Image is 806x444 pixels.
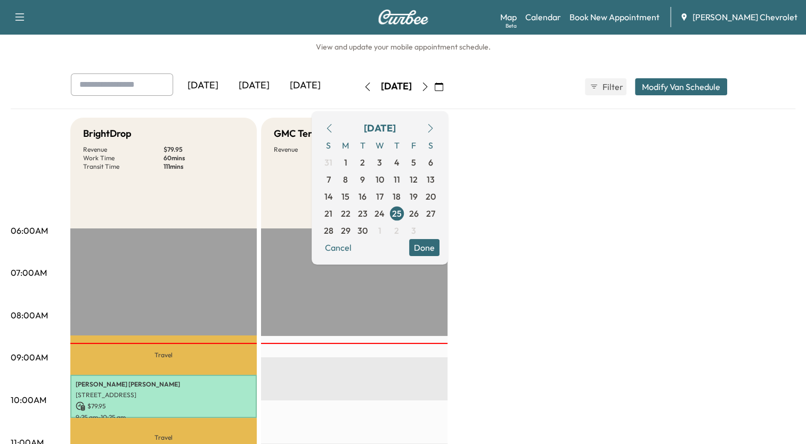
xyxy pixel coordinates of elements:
span: [PERSON_NAME] Chevrolet [693,11,797,23]
span: 21 [324,207,332,220]
p: 111 mins [164,162,244,171]
span: 7 [327,173,331,186]
span: 1 [378,224,381,237]
span: 8 [343,173,348,186]
span: 23 [358,207,368,220]
span: Filter [603,80,622,93]
h5: GMC Terrain [274,126,329,141]
p: [STREET_ADDRESS] [76,391,251,399]
p: 60 mins [164,154,244,162]
div: [DATE] [381,80,412,93]
span: M [337,137,354,154]
span: W [371,137,388,154]
p: 08:00AM [11,309,48,322]
span: 31 [324,156,332,169]
span: T [354,137,371,154]
span: 27 [426,207,435,220]
span: 22 [341,207,351,220]
span: 18 [393,190,401,203]
span: 4 [394,156,400,169]
button: Cancel [320,239,356,256]
span: 2 [394,224,399,237]
div: [DATE] [177,73,229,98]
span: 17 [376,190,384,203]
span: S [422,137,439,154]
p: 07:00AM [11,266,47,279]
p: Work Time [83,154,164,162]
span: 9 [360,173,365,186]
button: Done [409,239,439,256]
span: F [405,137,422,154]
p: [PERSON_NAME] [PERSON_NAME] [76,380,251,389]
span: T [388,137,405,154]
p: $ 79.95 [76,401,251,411]
span: 1 [344,156,347,169]
a: Book New Appointment [569,11,660,23]
div: [DATE] [280,73,331,98]
span: 10 [376,173,384,186]
p: 9:25 am - 10:25 am [76,413,251,422]
a: MapBeta [500,11,517,23]
h6: View and update your mobile appointment schedule. [11,42,795,52]
img: Curbee Logo [378,10,429,24]
span: 5 [411,156,416,169]
div: [DATE] [364,121,396,136]
span: 19 [410,190,418,203]
span: 6 [428,156,433,169]
p: Revenue [83,145,164,154]
div: Beta [506,22,517,30]
span: 20 [426,190,436,203]
span: 30 [357,224,368,237]
button: Modify Van Schedule [635,78,727,95]
p: 09:00AM [11,351,48,364]
span: 14 [324,190,333,203]
span: 15 [341,190,349,203]
p: 06:00AM [11,224,48,237]
span: 16 [359,190,367,203]
span: 28 [324,224,333,237]
span: 3 [411,224,416,237]
p: Travel [70,335,257,375]
span: 26 [409,207,419,220]
div: [DATE] [229,73,280,98]
p: Revenue [274,145,354,154]
span: 29 [341,224,351,237]
h5: BrightDrop [83,126,132,141]
button: Filter [585,78,626,95]
span: 12 [410,173,418,186]
span: 24 [374,207,385,220]
span: 11 [394,173,400,186]
span: S [320,137,337,154]
span: 25 [392,207,402,220]
p: Transit Time [83,162,164,171]
a: Calendar [525,11,561,23]
span: 13 [427,173,435,186]
p: 10:00AM [11,393,46,406]
p: $ 79.95 [164,145,244,154]
span: 3 [377,156,382,169]
span: 2 [360,156,365,169]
